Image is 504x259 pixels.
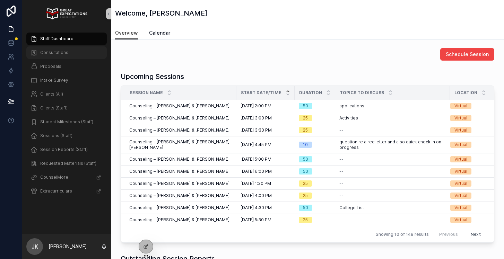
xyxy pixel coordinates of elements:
span: Intake Survey [40,78,68,83]
span: Staff Dashboard [40,36,73,42]
span: -- [339,169,344,174]
div: 10 [303,142,308,148]
a: Clients (All) [26,88,107,100]
span: Session Name [130,90,163,96]
p: [PERSON_NAME] [49,243,87,250]
div: 50 [303,168,308,175]
a: Consultations [26,46,107,59]
span: Activities [339,115,358,121]
span: College List [339,205,364,211]
div: Virtual [454,103,467,109]
div: Virtual [454,142,467,148]
span: Consultations [40,50,68,55]
span: Counseling – [PERSON_NAME] & [PERSON_NAME] [129,115,229,121]
span: [DATE] 6:00 PM [241,169,272,174]
h1: Upcoming Sessions [121,72,184,81]
span: Extracurriculars [40,188,72,194]
span: -- [339,181,344,186]
h1: Welcome, [PERSON_NAME] [115,8,207,18]
div: Virtual [454,127,467,133]
span: Topics to discuss [340,90,384,96]
span: Location [454,90,477,96]
span: Duration [299,90,322,96]
span: Proposals [40,64,61,69]
span: Counseling – [PERSON_NAME] & [PERSON_NAME] [129,205,229,211]
div: Virtual [454,168,467,175]
a: Clients (Staff) [26,102,107,114]
div: 25 [303,127,308,133]
div: Virtual [454,156,467,162]
span: Requested Materials (Staff) [40,161,96,166]
span: Counseling – [PERSON_NAME] & [PERSON_NAME] [129,217,229,223]
div: 25 [303,180,308,187]
span: Clients (Staff) [40,105,68,111]
span: [DATE] 5:30 PM [241,217,271,223]
span: Overview [115,29,138,36]
span: Start Date/Time [241,90,281,96]
span: [DATE] 5:00 PM [241,157,271,162]
span: Clients (All) [40,91,63,97]
span: Counseling – [PERSON_NAME] & [PERSON_NAME] [129,157,229,162]
a: Session Reports (Staff) [26,143,107,156]
span: -- [339,157,344,162]
div: Virtual [454,115,467,121]
span: Counseling – [PERSON_NAME] & [PERSON_NAME] [129,103,229,109]
span: [DATE] 2:00 PM [241,103,271,109]
span: applications [339,103,364,109]
span: JK [32,242,38,251]
div: Virtual [454,193,467,199]
span: Counseling – [PERSON_NAME] & [PERSON_NAME] [129,169,229,174]
span: Sessions (Staff) [40,133,72,139]
span: -- [339,217,344,223]
div: 25 [303,217,308,223]
span: CounselMore [40,175,68,180]
span: [DATE] 1:30 PM [241,181,271,186]
div: Virtual [454,217,467,223]
span: Calendar [149,29,170,36]
span: [DATE] 4:00 PM [241,193,272,198]
button: Schedule Session [440,48,494,61]
div: 25 [303,115,308,121]
span: Counseling – [PERSON_NAME] & [PERSON_NAME] [PERSON_NAME] [129,139,232,150]
a: Staff Dashboard [26,33,107,45]
div: Virtual [454,180,467,187]
a: Overview [115,27,138,40]
span: Student Milestones (Staff) [40,119,93,125]
a: Extracurriculars [26,185,107,197]
span: Session Reports (Staff) [40,147,88,152]
a: Requested Materials (Staff) [26,157,107,170]
button: Next [466,229,486,240]
span: Counseling – [PERSON_NAME] & [PERSON_NAME] [129,181,229,186]
span: Showing 10 of 149 results [376,232,429,237]
span: question re a rec letter and also quick check in on progress [339,139,446,150]
a: Proposals [26,60,107,73]
div: 25 [303,193,308,199]
div: Virtual [454,205,467,211]
a: Intake Survey [26,74,107,87]
div: 50 [303,103,308,109]
div: 50 [303,205,308,211]
span: [DATE] 4:45 PM [241,142,271,148]
span: -- [339,127,344,133]
span: [DATE] 3:00 PM [241,115,272,121]
div: scrollable content [22,28,111,206]
div: 50 [303,156,308,162]
span: [DATE] 3:30 PM [241,127,272,133]
span: Counseling – [PERSON_NAME] & [PERSON_NAME] [129,127,229,133]
a: CounselMore [26,171,107,184]
span: -- [339,193,344,198]
a: Student Milestones (Staff) [26,116,107,128]
a: Sessions (Staff) [26,129,107,142]
span: [DATE] 4:30 PM [241,205,272,211]
img: App logo [46,8,87,19]
a: Calendar [149,27,170,41]
span: Schedule Session [446,51,489,58]
span: Counseling – [PERSON_NAME] & [PERSON_NAME] [129,193,229,198]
